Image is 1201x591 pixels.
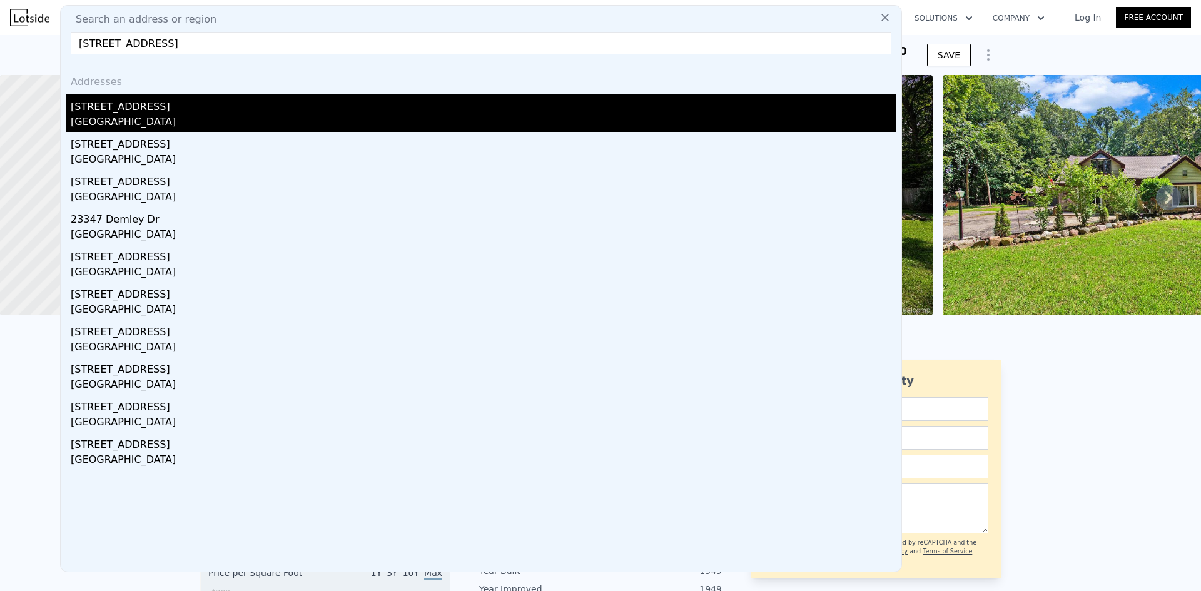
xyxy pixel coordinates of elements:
[927,44,971,66] button: SAVE
[71,245,896,265] div: [STREET_ADDRESS]
[844,538,988,565] div: This site is protected by reCAPTCHA and the Google and apply.
[71,320,896,340] div: [STREET_ADDRESS]
[71,357,896,377] div: [STREET_ADDRESS]
[71,340,896,357] div: [GEOGRAPHIC_DATA]
[66,12,216,27] span: Search an address or region
[983,7,1055,29] button: Company
[71,132,896,152] div: [STREET_ADDRESS]
[71,32,891,54] input: Enter an address, city, region, neighborhood or zip code
[71,302,896,320] div: [GEOGRAPHIC_DATA]
[905,7,983,29] button: Solutions
[71,94,896,114] div: [STREET_ADDRESS]
[976,43,1001,68] button: Show Options
[71,265,896,282] div: [GEOGRAPHIC_DATA]
[71,169,896,189] div: [STREET_ADDRESS]
[71,282,896,302] div: [STREET_ADDRESS]
[71,415,896,432] div: [GEOGRAPHIC_DATA]
[1116,7,1191,28] a: Free Account
[71,377,896,395] div: [GEOGRAPHIC_DATA]
[387,568,397,578] span: 3Y
[208,567,325,587] div: Price per Square Foot
[71,114,896,132] div: [GEOGRAPHIC_DATA]
[71,152,896,169] div: [GEOGRAPHIC_DATA]
[66,64,896,94] div: Addresses
[71,432,896,452] div: [STREET_ADDRESS]
[71,395,896,415] div: [STREET_ADDRESS]
[371,568,382,578] span: 1Y
[71,452,896,470] div: [GEOGRAPHIC_DATA]
[1060,11,1116,24] a: Log In
[71,189,896,207] div: [GEOGRAPHIC_DATA]
[71,207,896,227] div: 23347 Demley Dr
[923,548,972,555] a: Terms of Service
[10,9,49,26] img: Lotside
[71,227,896,245] div: [GEOGRAPHIC_DATA]
[424,568,442,580] span: Max
[403,568,419,578] span: 10Y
